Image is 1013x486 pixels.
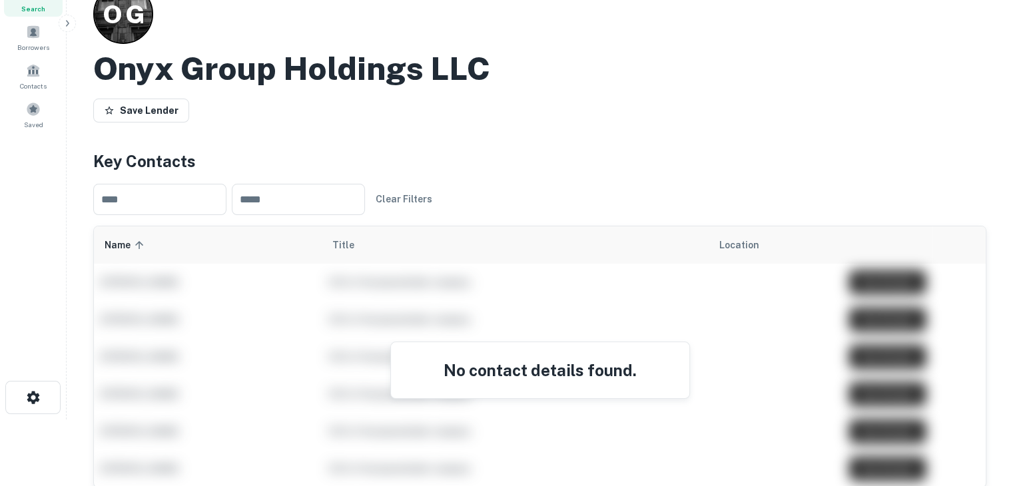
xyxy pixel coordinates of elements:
button: Clear Filters [370,187,438,211]
span: Search [21,3,45,14]
button: Save Lender [93,99,189,122]
span: Borrowers [17,42,49,53]
a: Borrowers [4,19,63,55]
span: Saved [24,119,43,130]
h4: Key Contacts [93,149,986,173]
span: Contacts [20,81,47,91]
iframe: Chat Widget [946,379,1013,443]
h4: No contact details found. [407,358,673,382]
a: Contacts [4,58,63,94]
a: Saved [4,97,63,132]
h2: Onyx Group Holdings LLC [93,49,490,88]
